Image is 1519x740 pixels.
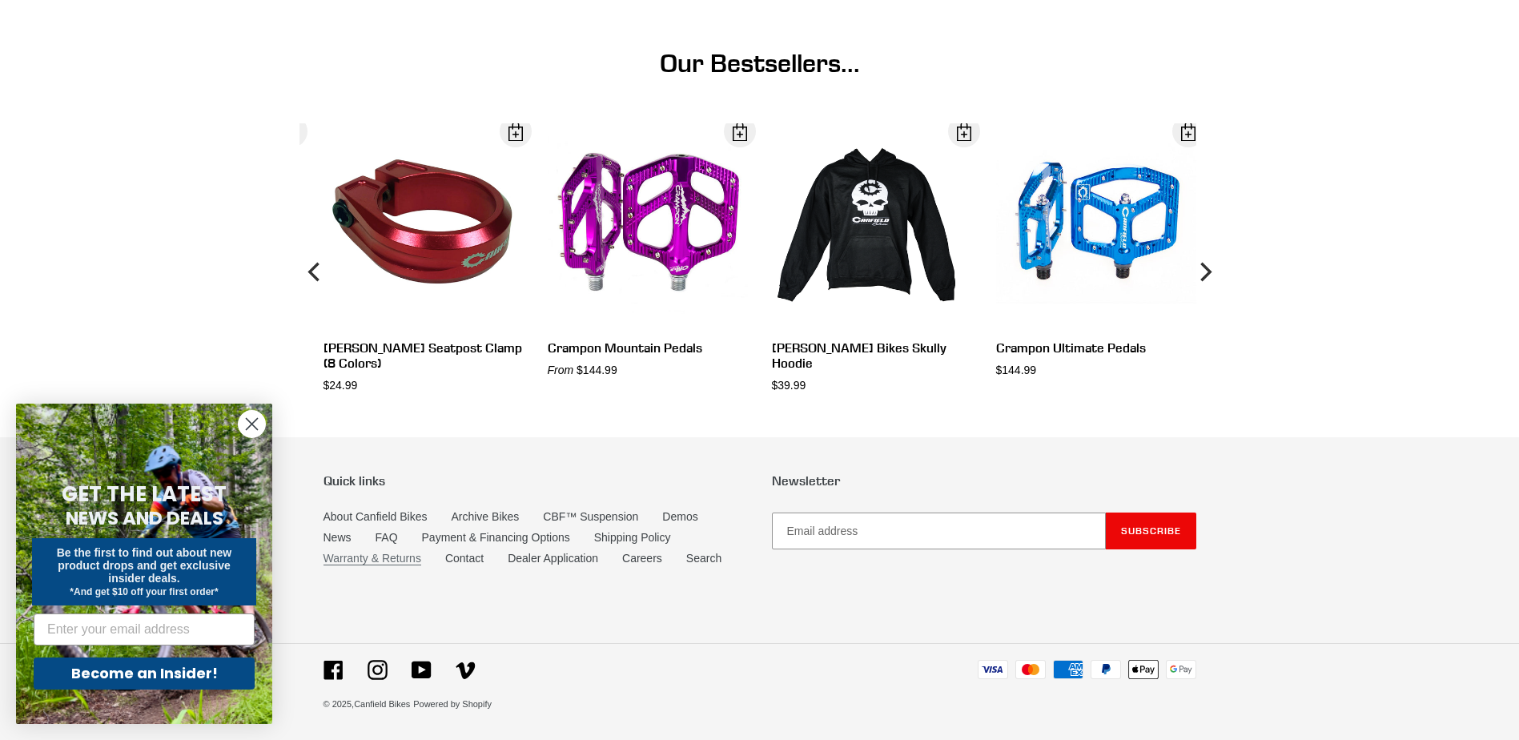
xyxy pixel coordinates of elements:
[323,699,411,709] small: © 2025,
[323,123,524,394] a: [PERSON_NAME] Seatpost Clamp (8 Colors) $24.99 Open Dialog Canfield Seatpost Clamp (8 Colors)
[323,510,428,523] a: About Canfield Bikes
[34,658,255,690] button: Become an Insider!
[622,552,662,565] a: Careers
[686,552,721,565] a: Search
[323,531,352,544] a: News
[34,613,255,645] input: Enter your email address
[445,552,484,565] a: Contact
[451,510,519,523] a: Archive Bikes
[66,505,223,531] span: NEWS AND DEALS
[594,531,671,544] a: Shipping Policy
[422,531,570,544] a: Payment & Financing Options
[772,513,1106,549] input: Email address
[323,473,748,489] p: Quick links
[299,123,332,421] button: Previous
[70,586,218,597] span: *And get $10 off your first order*
[354,699,410,709] a: Canfield Bikes
[1121,525,1181,537] span: Subscribe
[1106,513,1196,549] button: Subscribe
[1188,123,1220,421] button: Next
[238,410,266,438] button: Close dialog
[413,699,492,709] a: Powered by Shopify
[57,546,232,585] span: Be the first to find out about new product drops and get exclusive insider deals.
[662,510,697,523] a: Demos
[323,552,421,565] a: Warranty & Returns
[772,473,1196,489] p: Newsletter
[543,510,638,523] a: CBF™ Suspension
[508,552,598,565] a: Dealer Application
[376,531,398,544] a: FAQ
[62,480,227,509] span: GET THE LATEST
[323,48,1196,78] h1: Our Bestsellers...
